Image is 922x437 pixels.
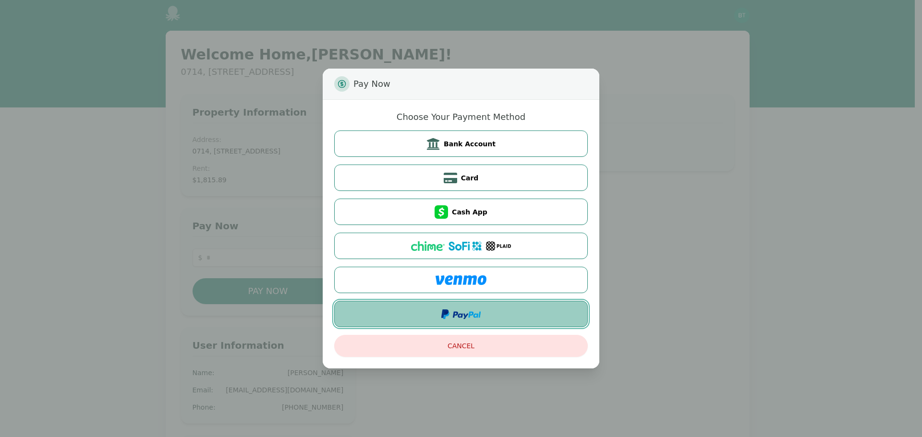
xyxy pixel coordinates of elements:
button: Card [334,165,588,191]
button: Bank Account [334,130,588,157]
img: Venmo logo [436,275,486,285]
button: Cancel [334,335,588,357]
span: Pay Now [353,76,390,92]
h2: Choose Your Payment Method [397,111,525,123]
img: Chime logo [411,241,445,251]
img: PayPal logo [441,309,481,319]
img: Plaid logo [486,241,511,251]
button: Cash App [334,199,588,225]
img: SoFi logo [449,241,482,251]
span: Cash App [452,207,487,217]
span: Card [461,173,479,183]
span: Bank Account [444,139,496,149]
